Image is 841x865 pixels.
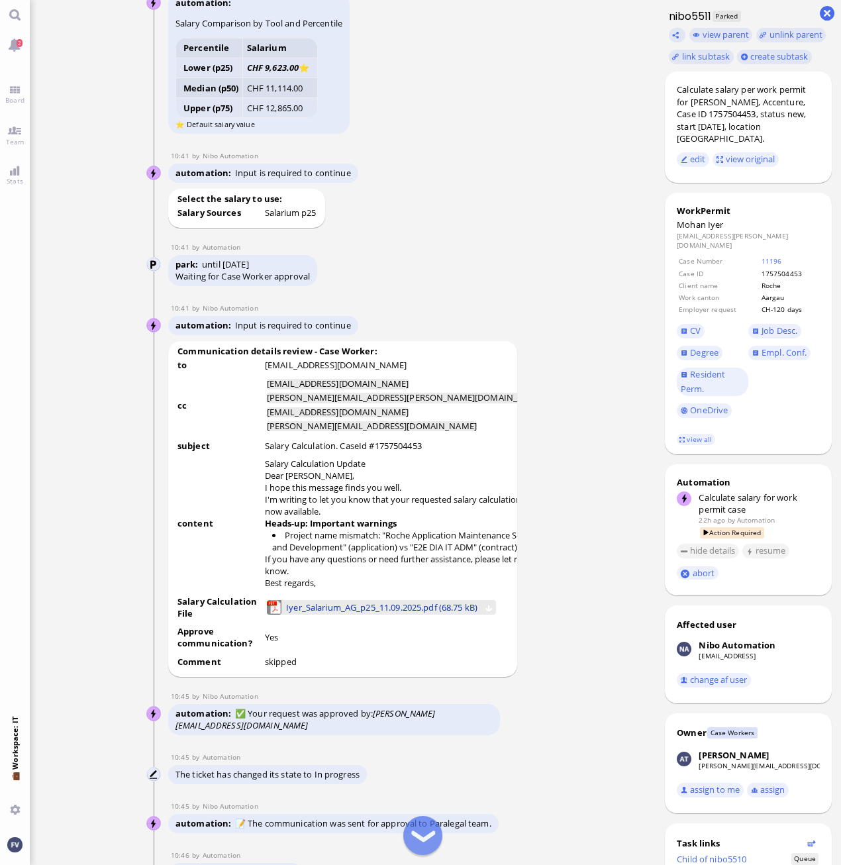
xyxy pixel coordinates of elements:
span: link subtask [682,50,730,62]
body: Rich Text Area. Press ALT-0 for help. [11,13,324,236]
p: Dear [PERSON_NAME], [11,41,324,56]
button: hide details [677,544,739,558]
dd: [EMAIL_ADDRESS][PERSON_NAME][DOMAIN_NAME] [677,231,820,250]
img: Iyer_Salarium_AG_p25_11.09.2025.pdf [267,600,281,615]
span: automation [175,319,235,331]
td: Aargau [761,292,818,303]
td: ⭐ [243,58,317,77]
span: Degree [690,346,718,358]
span: 💼 Workspace: IT [10,770,20,799]
button: abort [677,566,718,580]
span: Stats [3,176,26,185]
span: Action Required [700,527,764,538]
h1: nibo5511 [665,9,712,24]
td: 1757504453 [761,268,818,279]
span: automation@nibo.ai [203,303,258,313]
p: Best regards, [265,577,547,589]
td: Client name [678,280,759,291]
td: subject [177,439,263,456]
span: automation@nibo.ai [203,801,258,811]
button: Copy ticket nibo5511 link to clipboard [669,28,686,42]
span: automation@nibo.ai [203,151,258,160]
span: 10:45 [171,801,192,811]
b: Communication details review - Case Worker: [175,343,379,360]
li: [PERSON_NAME][EMAIL_ADDRESS][PERSON_NAME][DOMAIN_NAME] [267,393,545,403]
div: undefined [265,207,316,219]
td: to [177,358,263,376]
td: Salary Calculation File [177,595,263,624]
span: 10:41 [171,303,192,313]
a: [EMAIL_ADDRESS] [699,651,756,660]
span: park [175,258,202,270]
div: Task links [677,837,804,849]
span: Case Workers [707,727,757,738]
img: Automation [147,768,162,782]
a: View Iyer_Salarium_AG_p25_11.09.2025.pdf [283,600,479,615]
span: by [192,850,203,860]
span: CV [690,325,701,336]
span: by [192,691,203,701]
button: change af user [677,673,751,687]
img: You [7,837,22,852]
span: automation [175,817,235,829]
span: automation [175,167,235,179]
button: assign to me [677,783,744,797]
span: by [192,752,203,762]
p: If you have any questions or need further assistance, please let me know. [265,553,547,577]
span: 22h ago [699,515,725,525]
td: Case Number [678,256,759,266]
span: 📝 The communication was sent for approval to Paralegal team. [235,817,491,829]
div: Automation [677,476,820,488]
div: Salary Calculation Update [265,458,366,470]
button: view original [713,152,779,167]
div: Calculate salary for work permit case [699,491,819,515]
span: Job Desc. [762,325,797,336]
img: Anusha Thakur [677,752,691,766]
i: [PERSON_NAME][EMAIL_ADDRESS][DOMAIN_NAME] [175,707,436,731]
td: Case ID [678,268,759,279]
li: Project name mismatch: "Roche Application Maintenance Support and Development" (application) vs "... [272,529,546,553]
span: by [192,303,203,313]
small: ⭐ Default salary value [175,119,255,129]
div: Nibo Automation [699,639,775,651]
a: Empl. Conf. [748,346,811,360]
span: automation@bluelakelegal.com [203,850,240,860]
strong: Heads-up: [265,517,308,529]
p: I hope this message finds you well. I'm writing to let you know that your requested salary calcul... [11,65,324,109]
li: [PERSON_NAME][EMAIL_ADDRESS][DOMAIN_NAME] [267,421,477,432]
button: assign [747,783,789,797]
task-group-action-menu: link subtask [669,50,734,64]
span: Yes [265,631,278,643]
div: [PERSON_NAME] [699,749,769,761]
div: Waiting for Case Worker approval [175,270,310,282]
a: 11196 [762,256,782,266]
span: automation@bluelakelegal.com [737,515,775,525]
span: ✅ Your request was approved by: [175,707,436,731]
td: cc [177,376,263,437]
li: [EMAIL_ADDRESS][DOMAIN_NAME] [267,407,409,418]
span: Board [2,95,28,105]
span: automation@bluelakelegal.com [203,752,240,762]
td: CHF 12,865.00 [243,98,317,118]
a: view all [677,434,715,445]
a: CV [677,324,705,338]
img: Automation [147,258,162,272]
span: Mohan [677,219,706,230]
span: Empl. Conf. [762,346,807,358]
i: CHF 9,623.00 [247,62,299,74]
strong: Important warnings [310,517,397,529]
p: If you have any questions or need further assistance, please let me know. [11,197,324,211]
runbook-parameter-view: Salary Calculation. CaseId #1757504453 [265,440,422,452]
td: content [177,457,263,593]
img: Nibo Automation [147,319,162,333]
span: 10:45 [171,691,192,701]
button: Download Iyer_Salarium_AG_p25_11.09.2025.pdf [485,603,493,611]
b: Select the salary to use: [175,191,285,207]
p: Dear [PERSON_NAME], [265,470,547,482]
td: Comment [177,655,263,672]
button: edit [677,152,709,167]
a: Degree [677,346,722,360]
p: Best regards, [11,221,324,235]
span: Team [3,137,28,146]
img: Nibo Automation [147,707,162,721]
